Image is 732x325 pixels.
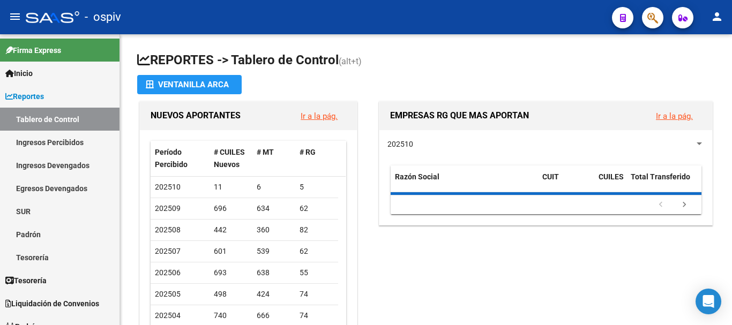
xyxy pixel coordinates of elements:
[295,141,338,176] datatable-header-cell: # RG
[5,298,99,309] span: Liquidación de Convenios
[300,224,334,236] div: 82
[257,224,291,236] div: 360
[137,51,715,70] h1: REPORTES -> Tablero de Control
[214,202,248,215] div: 696
[647,106,701,126] button: Ir a la pág.
[85,5,121,29] span: - ospiv
[257,148,274,156] span: # MT
[339,56,362,66] span: (alt+t)
[151,141,210,176] datatable-header-cell: Período Percibido
[5,90,44,102] span: Reportes
[155,268,181,277] span: 202506
[300,267,334,279] div: 55
[300,202,334,215] div: 62
[214,148,245,169] span: # CUILES Nuevos
[214,245,248,258] div: 601
[300,181,334,193] div: 5
[391,165,538,201] datatable-header-cell: Razón Social
[155,247,181,255] span: 202507
[300,288,334,300] div: 74
[257,245,291,258] div: 539
[155,311,181,320] span: 202504
[300,148,316,156] span: # RG
[5,67,33,79] span: Inicio
[257,267,291,279] div: 638
[155,204,181,213] span: 202509
[656,111,693,121] a: Ir a la pág.
[151,110,241,120] span: NUEVOS APORTANTES
[5,44,61,56] span: Firma Express
[292,106,346,126] button: Ir a la pág.
[214,267,248,279] div: 693
[696,289,721,314] div: Open Intercom Messenger
[599,172,624,181] span: CUILES
[214,288,248,300] div: 498
[155,148,188,169] span: Período Percibido
[146,75,233,94] div: Ventanilla ARCA
[626,165,701,201] datatable-header-cell: Total Transferido
[300,309,334,322] div: 74
[301,111,338,121] a: Ir a la pág.
[155,225,181,234] span: 202508
[137,75,242,94] button: Ventanilla ARCA
[390,110,529,120] span: EMPRESAS RG QUE MAS APORTAN
[651,199,671,211] a: go to previous page
[214,181,248,193] div: 11
[214,309,248,322] div: 740
[155,290,181,298] span: 202505
[257,309,291,322] div: 666
[395,172,439,181] span: Razón Social
[257,181,291,193] div: 6
[210,141,252,176] datatable-header-cell: # CUILES Nuevos
[252,141,295,176] datatable-header-cell: # MT
[214,224,248,236] div: 442
[257,202,291,215] div: 634
[257,288,291,300] div: 424
[674,199,694,211] a: go to next page
[9,10,21,23] mat-icon: menu
[300,245,334,258] div: 62
[631,172,690,181] span: Total Transferido
[711,10,723,23] mat-icon: person
[538,165,594,201] datatable-header-cell: CUIT
[5,275,47,286] span: Tesorería
[155,183,181,191] span: 202510
[594,165,626,201] datatable-header-cell: CUILES
[387,140,413,148] span: 202510
[542,172,559,181] span: CUIT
